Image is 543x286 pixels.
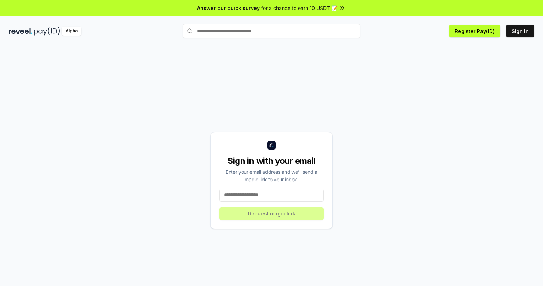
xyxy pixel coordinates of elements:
img: reveel_dark [9,27,32,36]
img: logo_small [267,141,276,150]
span: Answer our quick survey [197,4,260,12]
button: Sign In [506,25,534,37]
span: for a chance to earn 10 USDT 📝 [261,4,337,12]
img: pay_id [34,27,60,36]
div: Sign in with your email [219,155,324,167]
div: Alpha [62,27,81,36]
div: Enter your email address and we’ll send a magic link to your inbox. [219,168,324,183]
button: Register Pay(ID) [449,25,500,37]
